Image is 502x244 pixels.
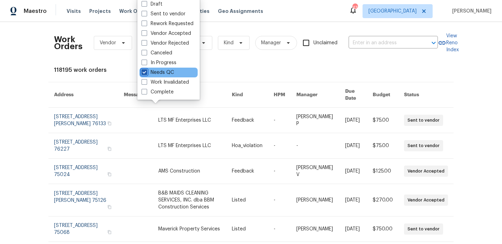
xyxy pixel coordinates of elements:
[291,133,340,159] td: -
[142,59,176,66] label: In Progress
[142,40,189,47] label: Vendor Rejected
[106,146,113,152] button: Copy Address
[106,204,113,210] button: Copy Address
[224,39,234,46] span: Kind
[153,216,226,242] td: Maverick Property Services
[142,1,162,8] label: Draft
[398,82,454,108] th: Status
[142,30,191,37] label: Vendor Accepted
[153,159,226,184] td: AMS Construction
[67,8,81,15] span: Visits
[226,108,268,133] td: Feedback
[142,79,189,86] label: Work Invalidated
[261,39,281,46] span: Manager
[268,82,291,108] th: HPM
[268,133,291,159] td: -
[142,10,185,17] label: Sent to vendor
[349,38,418,48] input: Enter in an address
[367,82,398,108] th: Budget
[226,133,268,159] td: Hoa_violation
[438,32,459,53] a: View Reno Index
[291,216,340,242] td: [PERSON_NAME]
[89,8,111,15] span: Projects
[449,8,492,15] span: [PERSON_NAME]
[268,216,291,242] td: -
[106,229,113,235] button: Copy Address
[48,82,118,108] th: Address
[340,82,367,108] th: Due Date
[226,82,268,108] th: Kind
[106,120,113,127] button: Copy Address
[54,67,448,74] div: 118195 work orders
[142,89,174,96] label: Complete
[153,108,226,133] td: LTS MF Enterprises LLC
[142,69,174,76] label: Needs QC
[218,8,263,15] span: Geo Assignments
[142,20,193,27] label: Rework Requested
[368,8,417,15] span: [GEOGRAPHIC_DATA]
[142,49,172,56] label: Canceled
[226,159,268,184] td: Feedback
[268,108,291,133] td: -
[226,216,268,242] td: Listed
[153,184,226,216] td: B&B MAIDS CLEANING SERVICES, INC. dba BBM Construction Services
[352,4,357,11] div: 43
[100,39,116,46] span: Vendor
[429,38,439,48] button: Open
[118,82,153,108] th: Messages
[268,159,291,184] td: -
[119,8,151,15] span: Work Orders
[291,82,340,108] th: Manager
[291,108,340,133] td: [PERSON_NAME] P
[268,184,291,216] td: -
[226,184,268,216] td: Listed
[153,133,226,159] td: LTS MF Enterprises LLC
[106,171,113,177] button: Copy Address
[291,184,340,216] td: [PERSON_NAME]
[313,39,337,47] span: Unclaimed
[291,159,340,184] td: [PERSON_NAME] V
[54,36,83,50] h2: Work Orders
[24,8,47,15] span: Maestro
